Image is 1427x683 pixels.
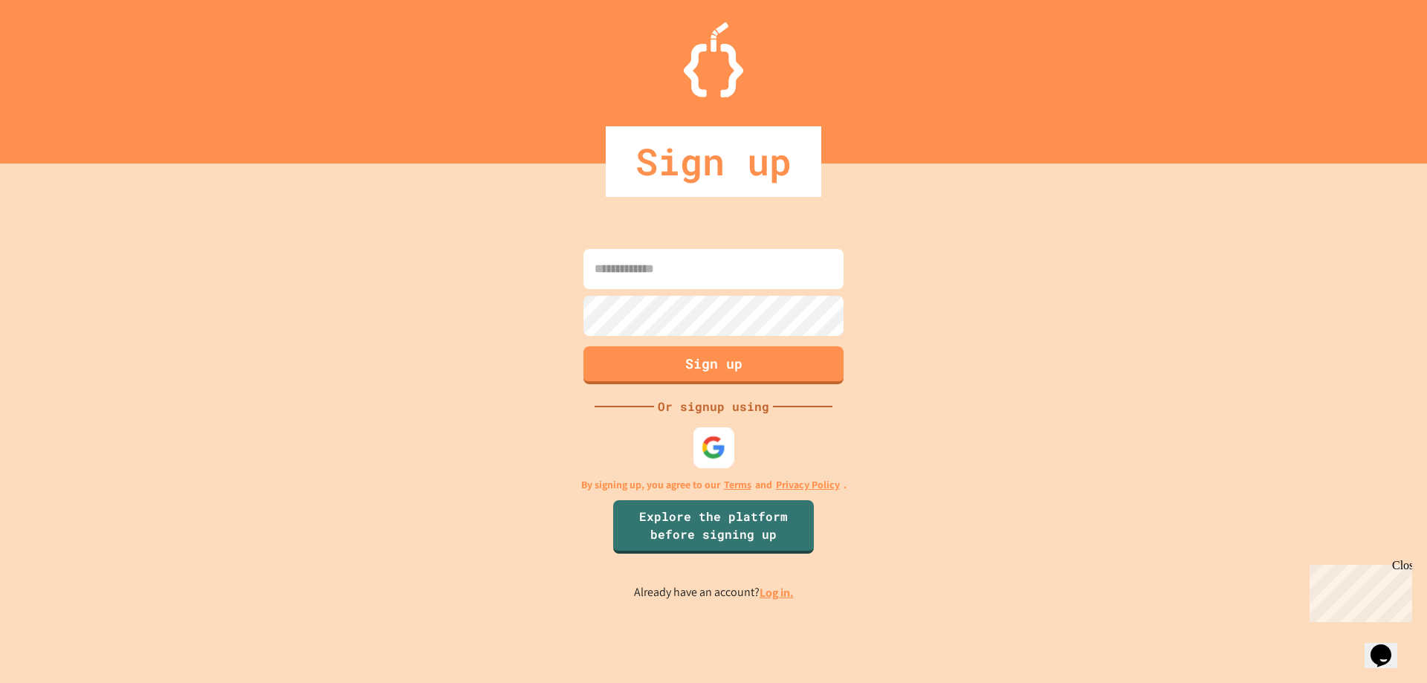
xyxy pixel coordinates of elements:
div: Chat with us now!Close [6,6,103,94]
p: Already have an account? [634,583,794,602]
a: Explore the platform before signing up [613,500,814,554]
img: Logo.svg [684,22,743,97]
button: Sign up [583,346,844,384]
iframe: chat widget [1304,559,1412,622]
p: By signing up, you agree to our and . [581,477,847,493]
div: Or signup using [654,398,773,415]
img: google-icon.svg [702,435,726,459]
div: Sign up [606,126,821,197]
a: Log in. [760,585,794,601]
a: Privacy Policy [776,477,840,493]
iframe: chat widget [1365,624,1412,668]
a: Terms [724,477,751,493]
